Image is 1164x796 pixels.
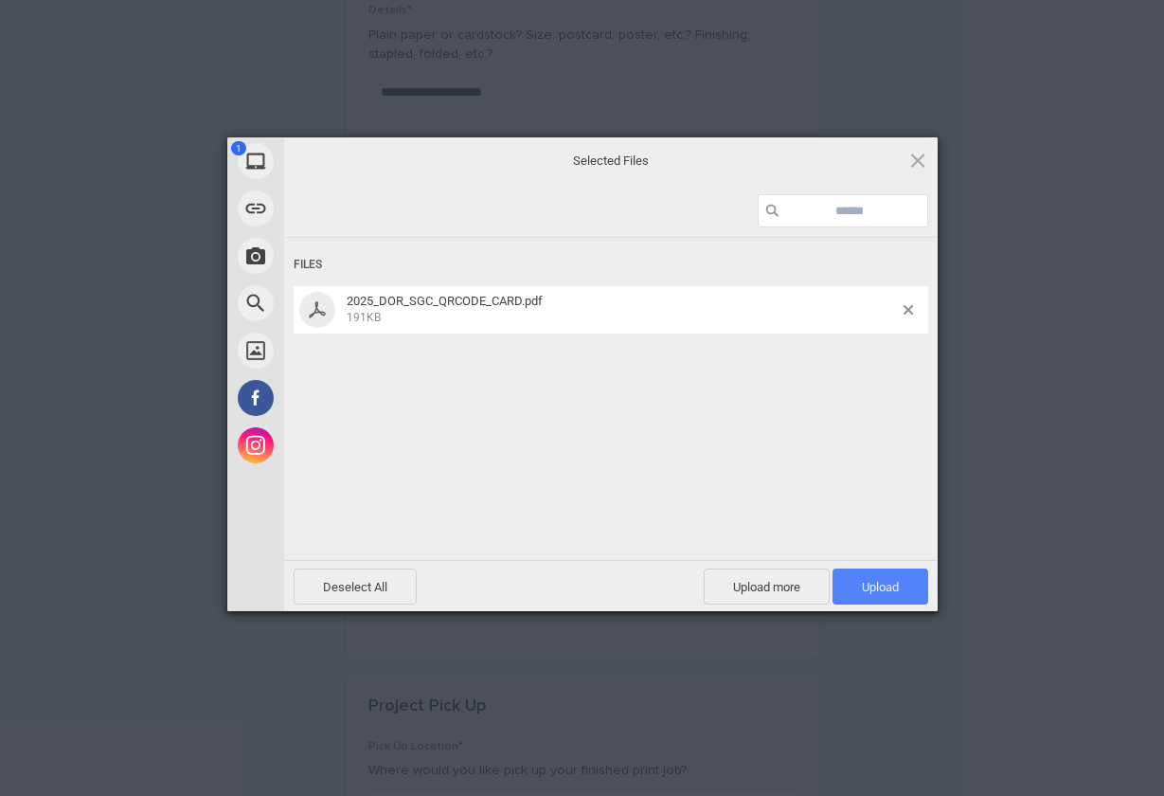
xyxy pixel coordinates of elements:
span: Click here or hit ESC to close picker [907,150,928,171]
span: Upload [833,569,928,605]
div: My Device [227,137,455,185]
span: 191KB [347,311,381,324]
div: Link (URL) [227,185,455,232]
div: Instagram [227,422,455,469]
span: 2025_DOR_SGC_QRCODE_CARD.pdf [341,294,904,325]
div: Unsplash [227,327,455,374]
div: Take Photo [227,232,455,280]
div: Files [294,247,928,282]
span: Deselect All [294,569,417,605]
span: 1 [231,141,246,155]
span: 2025_DOR_SGC_QRCODE_CARD.pdf [347,294,543,308]
span: Selected Files [421,153,800,170]
span: Upload [862,580,899,594]
div: Web Search [227,280,455,327]
div: Facebook [227,374,455,422]
span: Upload more [704,569,830,605]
